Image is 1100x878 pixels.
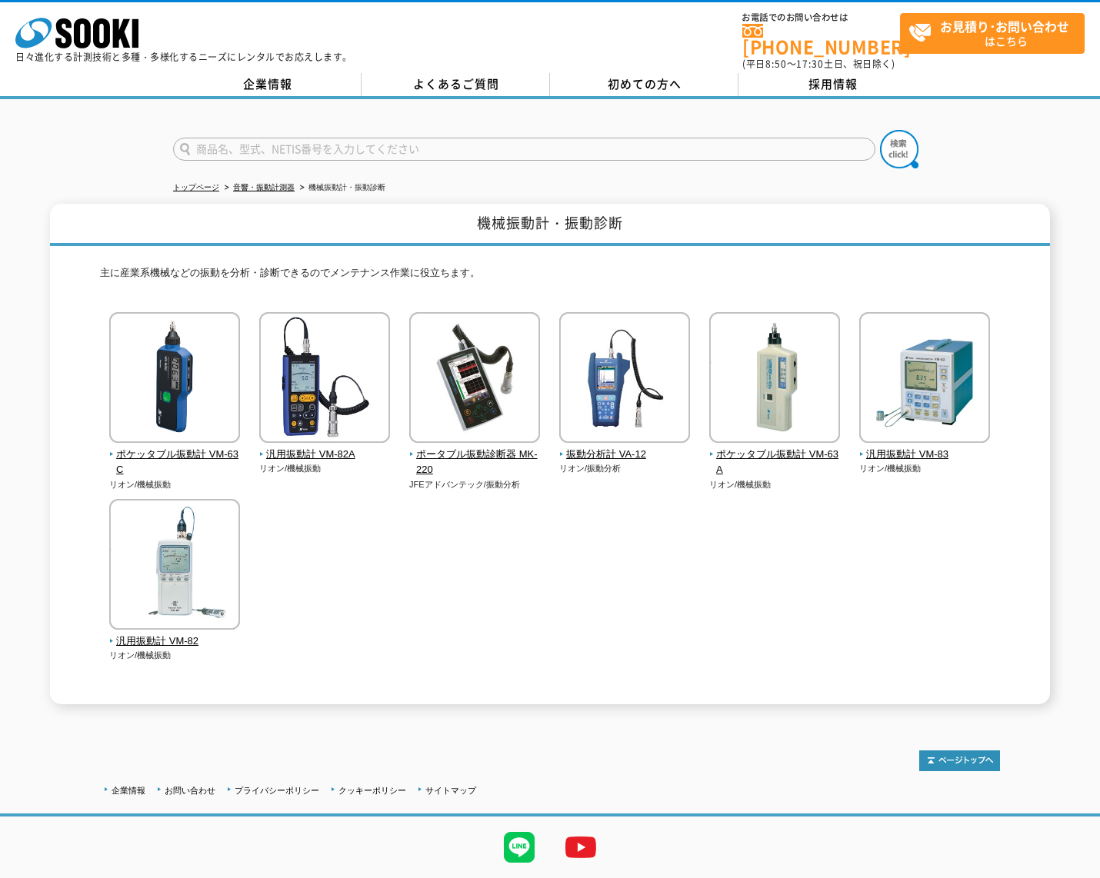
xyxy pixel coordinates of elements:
[409,447,541,479] span: ポータブル振動診断器 MK-220
[233,183,295,191] a: 音響・振動計測器
[259,312,390,447] img: 汎用振動計 VM-82A
[709,447,841,479] span: ポケッタブル振動計 VM-63A
[880,130,918,168] img: btn_search.png
[409,478,541,491] p: JFEアドバンテック/振動分析
[559,462,691,475] p: リオン/振動分析
[742,13,900,22] span: お電話でのお問い合わせは
[173,73,362,96] a: 企業情報
[109,649,241,662] p: リオン/機械振動
[709,432,841,478] a: ポケッタブル振動計 VM-63A
[940,17,1069,35] strong: お見積り･お問い合わせ
[908,14,1084,52] span: はこちら
[742,24,900,55] a: [PHONE_NUMBER]
[550,73,738,96] a: 初めての方へ
[173,138,875,161] input: 商品名、型式、NETIS番号を入力してください
[173,183,219,191] a: トップページ
[859,432,991,463] a: 汎用振動計 VM-83
[259,462,391,475] p: リオン/機械振動
[900,13,1085,54] a: お見積り･お問い合わせはこちら
[409,432,541,478] a: ポータブル振動診断器 MK-220
[859,447,991,463] span: 汎用振動計 VM-83
[112,786,145,795] a: 企業情報
[559,312,690,447] img: 振動分析計 VA-12
[109,478,241,491] p: リオン/機械振動
[709,478,841,491] p: リオン/機械振動
[235,786,319,795] a: プライバシーポリシー
[362,73,550,96] a: よくあるご質問
[109,312,240,447] img: ポケッタブル振動計 VM-63C
[100,265,1000,289] p: 主に産業系機械などの振動を分析・診断できるのでメンテナンス作業に役立ちます。
[15,52,352,62] p: 日々進化する計測技術と多種・多様化するニーズにレンタルでお応えします。
[796,57,824,71] span: 17:30
[109,432,241,478] a: ポケッタブル振動計 VM-63C
[859,312,990,447] img: 汎用振動計 VM-83
[259,447,391,463] span: 汎用振動計 VM-82A
[109,447,241,479] span: ポケッタブル振動計 VM-63C
[109,499,240,634] img: 汎用振動計 VM-82
[259,432,391,463] a: 汎用振動計 VM-82A
[559,447,691,463] span: 振動分析計 VA-12
[765,57,787,71] span: 8:50
[742,57,895,71] span: (平日 ～ 土日、祝日除く)
[338,786,406,795] a: クッキーポリシー
[297,180,385,196] li: 機械振動計・振動診断
[488,816,550,878] img: LINE
[409,312,540,447] img: ポータブル振動診断器 MK-220
[165,786,215,795] a: お問い合わせ
[738,73,927,96] a: 採用情報
[608,75,682,92] span: 初めての方へ
[559,432,691,463] a: 振動分析計 VA-12
[709,312,840,447] img: ポケッタブル振動計 VM-63A
[109,634,241,650] span: 汎用振動計 VM-82
[859,462,991,475] p: リオン/機械振動
[550,816,612,878] img: YouTube
[425,786,476,795] a: サイトマップ
[109,619,241,650] a: 汎用振動計 VM-82
[50,204,1050,246] h1: 機械振動計・振動診断
[919,750,1000,771] img: トップページへ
